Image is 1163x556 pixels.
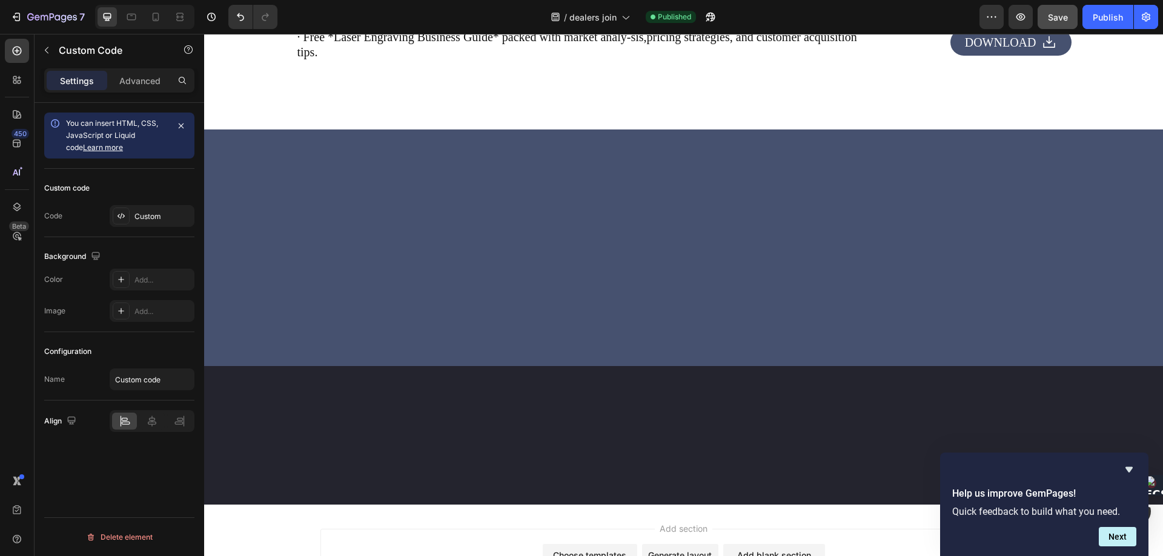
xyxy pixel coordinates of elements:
[86,530,153,545] div: Delete element
[1093,11,1123,24] div: Publish
[44,211,62,221] div: Code
[59,43,162,57] p: Custom Code
[60,74,94,87] p: Settings
[119,74,161,87] p: Advanced
[44,346,91,357] div: Configuration
[1099,527,1136,546] button: Next question
[44,413,79,430] div: Align
[66,119,158,152] span: You can insert HTML, CSS, JavaScript or Liquid code
[569,11,617,24] span: dealers join
[1122,462,1136,477] button: Hide survey
[9,221,29,231] div: Beta
[44,374,65,385] div: Name
[134,275,191,286] div: Add...
[349,515,422,528] div: Choose templates
[564,11,567,24] span: /
[1082,5,1133,29] button: Publish
[204,34,1163,556] iframe: Design area
[44,249,103,265] div: Background
[1038,5,1078,29] button: Save
[12,129,29,139] div: 450
[5,5,90,29] button: 7
[658,11,691,22] span: Published
[533,515,607,528] div: Add blank section
[83,143,123,152] a: Learn more
[44,183,90,194] div: Custom code
[79,10,85,24] p: 7
[134,306,191,317] div: Add...
[134,211,191,222] div: Custom
[952,486,1136,501] h2: Help us improve GemPages!
[228,5,277,29] div: Undo/Redo
[444,515,508,528] div: Generate layout
[761,2,832,15] span: DOWNLOAD
[451,488,508,501] span: Add section
[952,462,1136,546] div: Help us improve GemPages!
[44,274,63,285] div: Color
[952,506,1136,517] p: Quick feedback to build what you need.
[44,528,194,547] button: Delete element
[1048,12,1068,22] span: Save
[44,306,65,316] div: Image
